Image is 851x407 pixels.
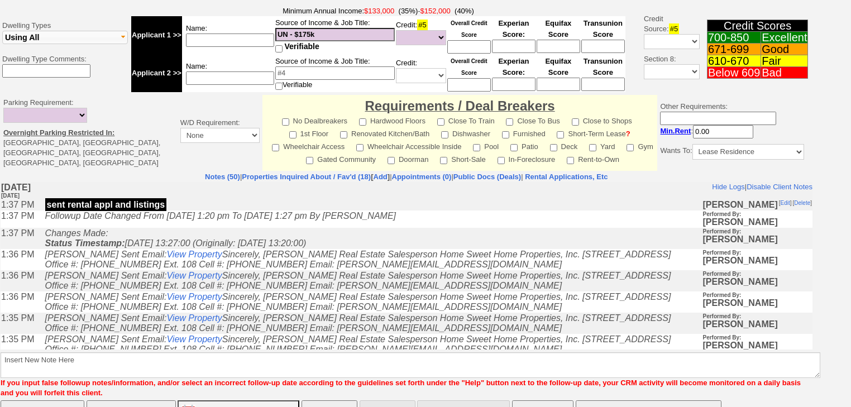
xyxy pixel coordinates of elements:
nobr: Rental Applications, Etc [525,173,608,181]
a: ? [626,130,630,138]
td: 671-699 [707,44,761,55]
input: Gym [627,144,634,151]
td: Name: [182,16,275,54]
label: 1st Floor [289,126,329,139]
span: Rent [675,127,691,135]
input: Dishwasher [441,131,448,138]
label: Close To Train [437,113,495,126]
input: Ask Customer: Do You Know Your Overall Credit Score [447,78,491,92]
label: Close To Bus [506,113,560,126]
td: Credit Source: Section 8: [627,4,701,94]
a: Add [374,173,388,181]
input: Deck [550,144,557,151]
td: Credit Scores [707,20,808,32]
font: Transunion Score [584,57,623,76]
b: [DATE] [1,1,30,17]
input: Renovated Kitchen/Bath [340,131,347,138]
input: Close To Train [437,118,444,126]
b: Performed By: [702,29,741,35]
td: Fair [761,55,808,67]
nobr: : [660,127,753,135]
input: Hardwood Floors [359,118,366,126]
input: Wheelchair Access [272,144,279,151]
b: Performed By: [702,46,741,52]
input: In-Foreclosure [498,157,505,164]
label: Short-Sale [440,152,485,165]
td: Parking Requirement: [GEOGRAPHIC_DATA], [GEOGRAPHIC_DATA], [GEOGRAPHIC_DATA], [GEOGRAPHIC_DATA], ... [1,95,178,171]
font: Requirements / Deal Breakers [365,98,555,113]
input: Furnished [502,131,509,138]
input: Close To Bus [506,118,513,126]
input: No Dealbreakers [282,118,289,126]
i: [PERSON_NAME] Sent Email: Sincerely, [PERSON_NAME] Real Estate Salesperson Home Sweet Home Proper... [45,110,671,130]
font: Overall Credit Score [451,58,487,76]
b: [PERSON_NAME] [702,107,777,126]
i: Followup Date Changed From [DATE] 1:20 pm To [DATE] 1:27 pm By [PERSON_NAME] [45,29,395,39]
font: Equifax Score [545,57,571,76]
i: [PERSON_NAME] Sent Email: Sincerely, [PERSON_NAME] Real Estate Salesperson Home Sweet Home Proper... [45,131,671,151]
i: [PERSON_NAME] Sent Email: Sincerely, [PERSON_NAME] Real Estate Salesperson Home Sweet Home Proper... [45,89,671,108]
font: [ ] [778,18,791,24]
label: Renovated Kitchen/Bath [340,126,429,139]
td: 610-670 [707,55,761,67]
span: - [131,6,625,16]
font: (35%) [399,7,418,15]
p: sent rental appl and listings [45,16,166,29]
td: Credit: [395,54,447,92]
label: Wheelchair Accessible Inside [356,139,461,152]
label: Close to Shops [572,113,632,126]
b: Min. [660,127,691,135]
input: Yard [589,144,596,151]
b: [PERSON_NAME] [702,18,777,27]
i: Changes Made: [DATE] 13:27:00 (Originally: [DATE] 13:20:00) [45,46,306,66]
td: Applicant 2 >> [131,54,182,92]
font: [DATE] [1,11,19,17]
span: #5 [417,20,427,30]
td: Source of Income & Job Title: [275,16,395,54]
b: Performed By: [702,110,741,116]
font: $152,000 [420,7,451,15]
font: $133,000 [364,7,394,15]
label: No Dealbreakers [282,113,348,126]
input: Doorman [388,157,395,164]
td: W/D Requirement: [178,95,262,171]
td: 700-850 [707,32,761,44]
label: Gym [627,139,653,152]
input: Wheelchair Accessible Inside [356,144,364,151]
font: Minimum Annual Income: [283,7,418,15]
b: [PERSON_NAME] [702,128,777,147]
a: View Property [166,68,221,77]
label: Rent-to-Own [567,152,619,165]
td: Credit: [395,16,447,54]
input: Ask Customer: Do You Know Your Overall Credit Score [447,40,491,54]
input: Close to Shops [572,118,579,126]
td: Applicant 1 >> [131,16,182,54]
font: Overall Credit Score [451,20,487,38]
label: Short-Term Lease [557,126,630,139]
td: Bad [761,67,808,79]
td: Good [761,44,808,55]
span: Using All [5,33,39,42]
input: Pool [473,144,480,151]
b: [ ] [242,173,390,181]
input: Ask Customer: Do You Know Your Experian Credit Score [492,78,536,91]
b: Status Timestamp: [45,56,125,66]
label: Gated Community [306,152,376,165]
label: Hardwood Floors [359,113,426,126]
input: Ask Customer: Do You Know Your Transunion Credit Score [581,40,625,53]
b: [PERSON_NAME] [702,150,777,168]
b: Performed By: [702,152,741,159]
font: (40%) [455,7,474,15]
input: Ask Customer: Do You Know Your Experian Credit Score [492,40,536,53]
a: Edit [780,18,790,24]
input: Rent-to-Own [567,157,574,164]
nobr: Wants To: [660,146,804,155]
a: View Property [166,89,221,98]
a: Rental Applications, Etc [523,173,608,181]
label: Wheelchair Access [272,139,345,152]
input: #4 [275,28,395,41]
input: Ask Customer: Do You Know Your Equifax Credit Score [537,78,580,91]
td: Name: [182,54,275,92]
input: Ask Customer: Do You Know Your Transunion Credit Score [581,78,625,91]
